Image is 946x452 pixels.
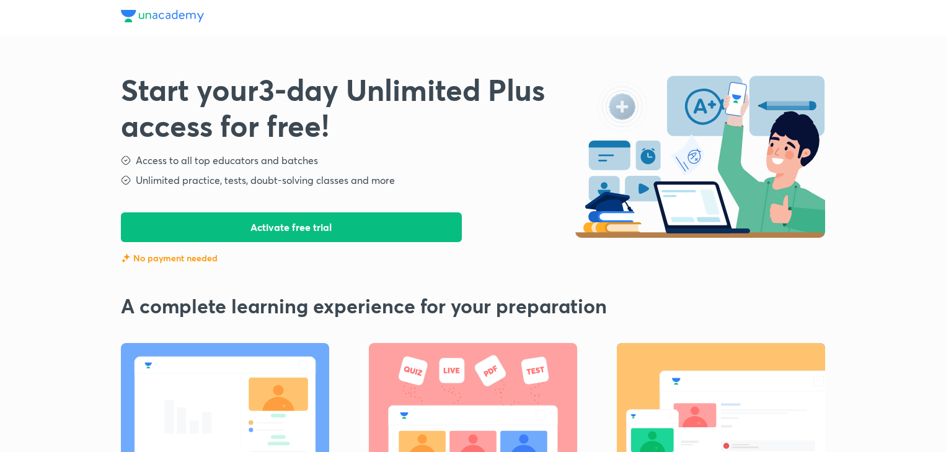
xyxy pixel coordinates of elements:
[133,252,218,264] p: No payment needed
[121,10,204,25] a: Unacademy
[121,72,575,143] h3: Start your 3 -day Unlimited Plus access for free!
[120,174,132,186] img: step
[121,294,825,318] h2: A complete learning experience for your preparation
[136,153,318,168] h5: Access to all top educators and batches
[121,253,131,263] img: feature
[575,72,825,238] img: start-free-trial
[121,10,204,22] img: Unacademy
[136,173,395,188] h5: Unlimited practice, tests, doubt-solving classes and more
[121,212,462,242] button: Activate free trial
[120,154,132,167] img: step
